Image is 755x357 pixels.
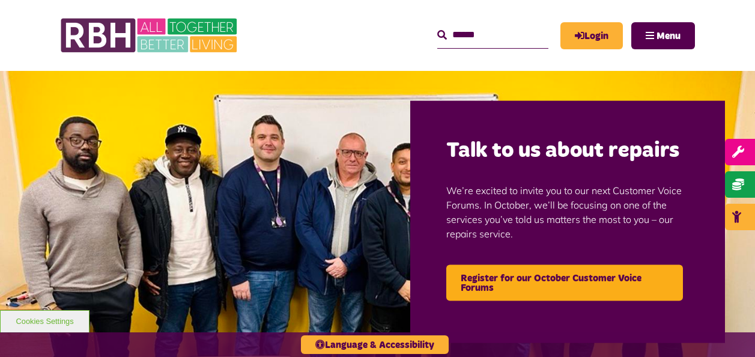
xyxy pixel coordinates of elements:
[446,137,689,165] h2: Talk to us about repairs
[631,22,695,49] button: Navigation
[446,165,689,258] p: We’re excited to invite you to our next Customer Voice Forums. In October, we’ll be focusing on o...
[656,31,681,41] span: Menu
[446,264,683,301] a: Register for our October Customer Voice Forums
[301,335,449,354] button: Language & Accessibility
[60,12,240,59] img: RBH
[560,22,623,49] a: MyRBH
